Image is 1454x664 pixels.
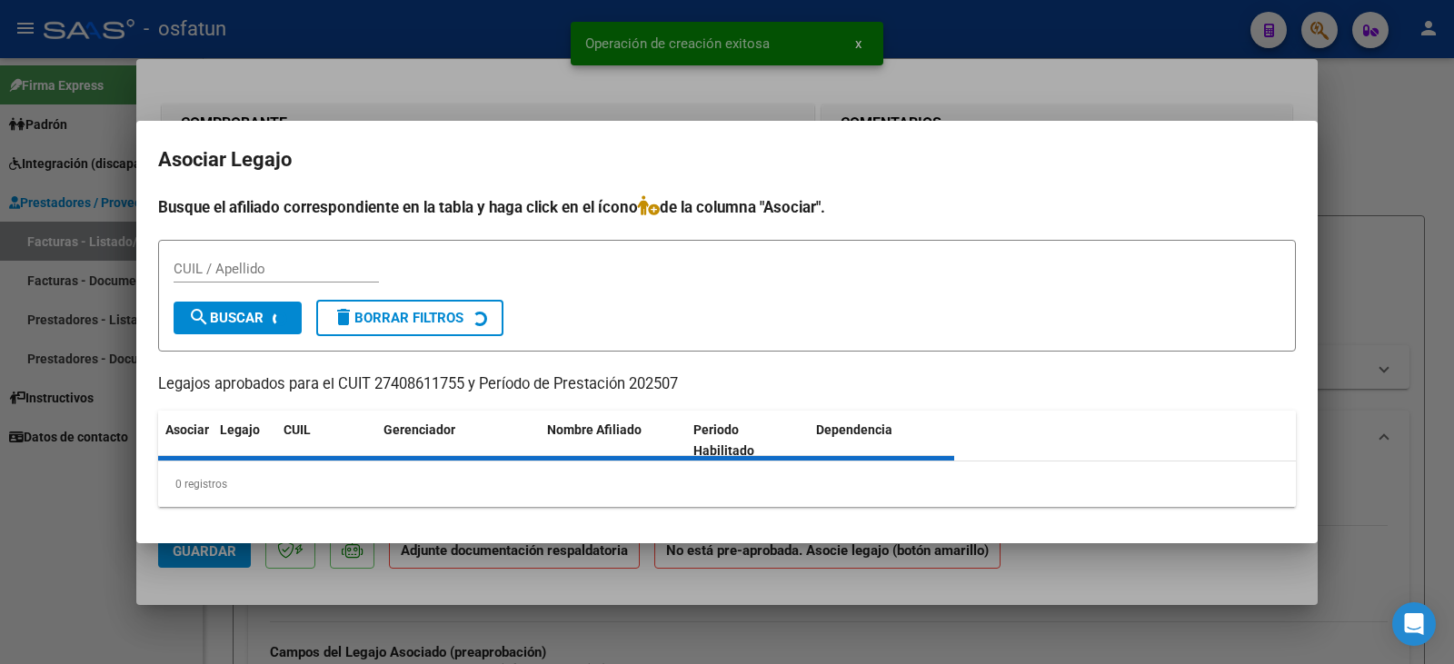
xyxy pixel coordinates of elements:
[188,310,264,326] span: Buscar
[383,422,455,437] span: Gerenciador
[809,411,955,471] datatable-header-cell: Dependencia
[376,411,540,471] datatable-header-cell: Gerenciador
[158,461,1296,507] div: 0 registros
[547,422,642,437] span: Nombre Afiliado
[165,422,209,437] span: Asociar
[816,422,892,437] span: Dependencia
[158,143,1296,177] h2: Asociar Legajo
[693,422,754,458] span: Periodo Habilitado
[174,302,302,334] button: Buscar
[333,310,463,326] span: Borrar Filtros
[276,411,376,471] datatable-header-cell: CUIL
[540,411,686,471] datatable-header-cell: Nombre Afiliado
[316,300,503,336] button: Borrar Filtros
[158,411,213,471] datatable-header-cell: Asociar
[333,306,354,328] mat-icon: delete
[158,373,1296,396] p: Legajos aprobados para el CUIT 27408611755 y Período de Prestación 202507
[213,411,276,471] datatable-header-cell: Legajo
[686,411,809,471] datatable-header-cell: Periodo Habilitado
[220,422,260,437] span: Legajo
[158,195,1296,219] h4: Busque el afiliado correspondiente en la tabla y haga click en el ícono de la columna "Asociar".
[284,422,311,437] span: CUIL
[188,306,210,328] mat-icon: search
[1392,602,1436,646] div: Open Intercom Messenger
